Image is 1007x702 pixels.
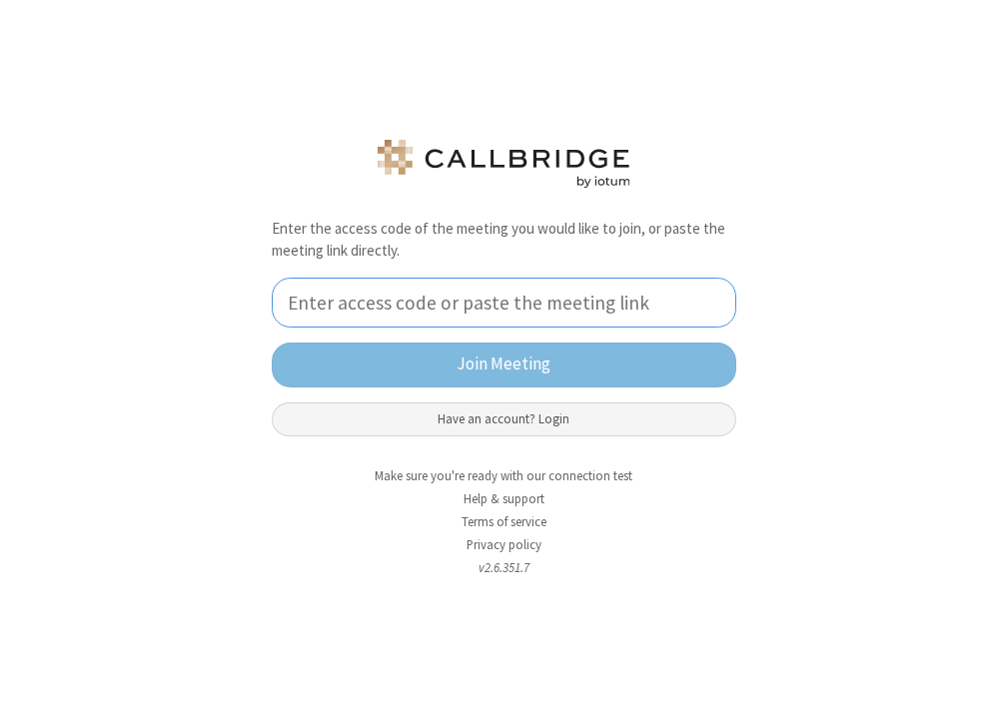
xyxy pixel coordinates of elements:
a: Help & support [464,490,544,507]
li: v2.6.351.7 [257,558,751,577]
button: Join Meeting [272,343,736,387]
p: Enter the access code of the meeting you would like to join, or paste the meeting link directly. [272,218,736,263]
a: Terms of service [462,513,546,530]
input: Enter access code or paste the meeting link [272,278,736,328]
a: Privacy policy [467,536,541,553]
button: Have an account? Login [272,402,736,436]
img: logo.png [374,140,633,188]
a: Make sure you're ready with our connection test [375,467,632,484]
